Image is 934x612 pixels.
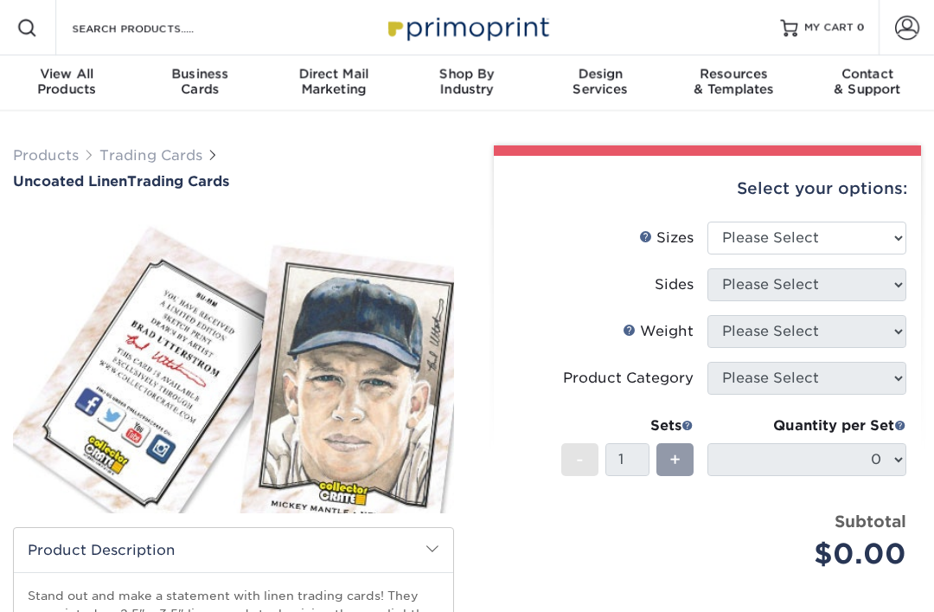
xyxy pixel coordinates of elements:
div: Sides [655,274,694,295]
a: Trading Cards [99,147,202,164]
a: BusinessCards [133,55,266,111]
div: Quantity per Set [707,416,906,436]
img: Primoprint [381,9,553,46]
strong: Subtotal [835,512,906,531]
a: Uncoated LinenTrading Cards [13,173,454,190]
span: - [576,447,584,473]
span: Uncoated Linen [13,173,127,190]
span: MY CART [804,21,854,35]
input: SEARCH PRODUCTS..... [70,17,239,38]
span: + [669,447,681,473]
a: Resources& Templates [667,55,800,111]
a: Shop ByIndustry [400,55,534,111]
span: Contact [801,66,934,81]
span: Design [534,66,667,81]
a: DesignServices [534,55,667,111]
div: Sizes [639,228,694,248]
div: Weight [623,321,694,342]
img: Uncoated Linen 01 [13,209,454,515]
div: Product Category [563,368,694,389]
div: Marketing [267,66,400,97]
span: Direct Mail [267,66,400,81]
div: & Support [801,66,934,97]
div: & Templates [667,66,800,97]
span: 0 [857,22,865,34]
a: Products [13,147,79,164]
div: $0.00 [720,533,906,575]
a: Direct MailMarketing [267,55,400,111]
div: Cards [133,66,266,97]
div: Sets [561,416,694,436]
span: Shop By [400,66,534,81]
div: Services [534,66,667,97]
span: Business [133,66,266,81]
a: Contact& Support [801,55,934,111]
span: Resources [667,66,800,81]
div: Industry [400,66,534,97]
div: Select your options: [508,156,907,222]
h2: Product Description [14,528,453,572]
h1: Trading Cards [13,173,454,190]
